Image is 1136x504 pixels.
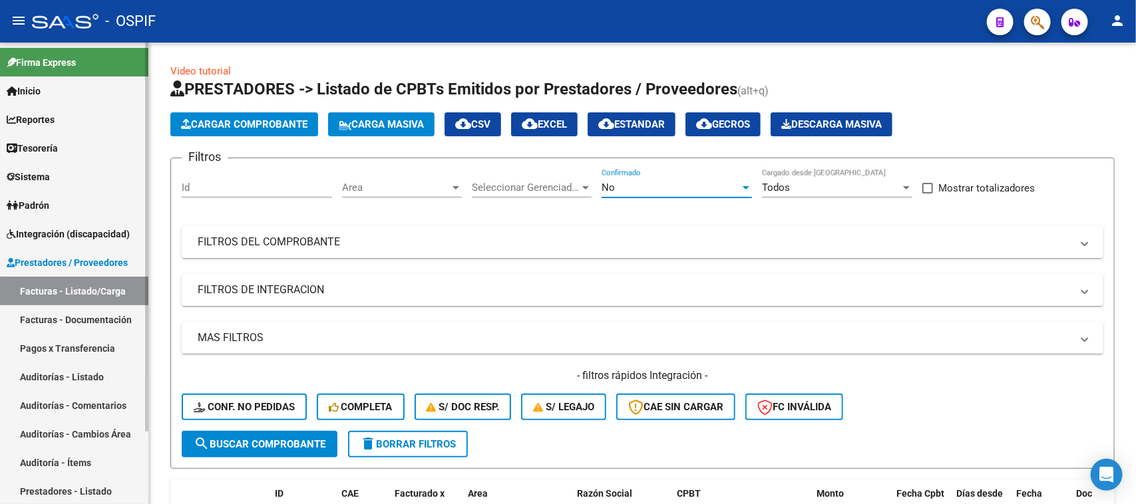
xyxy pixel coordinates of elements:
[598,116,614,132] mat-icon: cloud_download
[182,148,228,166] h3: Filtros
[198,235,1071,249] mat-panel-title: FILTROS DEL COMPROBANTE
[696,116,712,132] mat-icon: cloud_download
[628,401,723,413] span: CAE SIN CARGAR
[533,401,594,413] span: S/ legajo
[341,488,359,499] span: CAE
[182,431,337,457] button: Buscar Comprobante
[522,118,567,130] span: EXCEL
[938,180,1035,196] span: Mostrar totalizadores
[329,401,393,413] span: Completa
[7,55,76,70] span: Firma Express
[616,394,735,420] button: CAE SIN CARGAR
[275,488,284,499] span: ID
[194,436,210,451] mat-icon: search
[194,401,295,413] span: Conf. no pedidas
[7,141,58,156] span: Tesorería
[415,394,512,420] button: S/ Doc Resp.
[745,394,843,420] button: FC Inválida
[198,330,1071,345] mat-panel-title: MAS FILTROS
[7,198,49,213] span: Padrón
[105,7,156,36] span: - OSPIF
[685,112,761,136] button: Gecros
[577,488,632,499] span: Razón Social
[170,112,318,136] button: Cargar Comprobante
[339,118,424,130] span: Carga Masiva
[7,112,55,127] span: Reportes
[182,368,1103,383] h4: - filtros rápidos Integración -
[522,116,538,132] mat-icon: cloud_download
[455,116,471,132] mat-icon: cloud_download
[182,274,1103,306] mat-expansion-panel-header: FILTROS DE INTEGRACION
[360,438,456,450] span: Borrar Filtros
[696,118,750,130] span: Gecros
[182,394,307,420] button: Conf. no pedidas
[737,84,769,97] span: (alt+q)
[677,488,701,499] span: CPBT
[445,112,501,136] button: CSV
[182,226,1103,258] mat-expansion-panel-header: FILTROS DEL COMPROBANTE
[757,401,831,413] span: FC Inválida
[1091,459,1123,491] div: Open Intercom Messenger
[194,438,325,450] span: Buscar Comprobante
[328,112,435,136] button: Carga Masiva
[7,227,130,241] span: Integración (discapacidad)
[598,118,665,130] span: Estandar
[182,322,1103,354] mat-expansion-panel-header: MAS FILTROS
[468,488,488,499] span: Area
[342,182,450,193] span: Area
[817,488,844,499] span: Monto
[170,65,231,77] a: Video tutorial
[455,118,490,130] span: CSV
[896,488,944,499] span: Fecha Cpbt
[11,13,27,29] mat-icon: menu
[602,182,615,193] span: No
[521,394,606,420] button: S/ legajo
[781,118,882,130] span: Descarga Masiva
[511,112,578,136] button: EXCEL
[1109,13,1125,29] mat-icon: person
[427,401,500,413] span: S/ Doc Resp.
[360,436,376,451] mat-icon: delete
[7,84,41,98] span: Inicio
[7,170,50,184] span: Sistema
[348,431,468,457] button: Borrar Filtros
[7,255,128,270] span: Prestadores / Proveedores
[317,394,405,420] button: Completa
[472,182,580,193] span: Seleccionar Gerenciador
[588,112,675,136] button: Estandar
[170,80,737,98] span: PRESTADORES -> Listado de CPBTs Emitidos por Prestadores / Proveedores
[771,112,892,136] app-download-masive: Descarga masiva de comprobantes (adjuntos)
[762,182,790,193] span: Todos
[771,112,892,136] button: Descarga Masiva
[198,283,1071,297] mat-panel-title: FILTROS DE INTEGRACION
[181,118,307,130] span: Cargar Comprobante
